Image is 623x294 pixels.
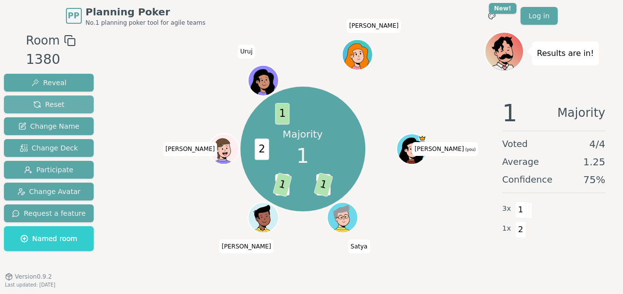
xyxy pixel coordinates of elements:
span: Average [502,155,539,169]
span: Named room [20,234,77,244]
span: Confidence [502,173,552,187]
p: Results are in! [537,47,594,60]
span: Click to change your name [348,240,370,253]
span: Last updated: [DATE] [5,282,56,288]
span: Planning Poker [86,5,206,19]
button: Named room [4,226,94,251]
span: Click to change your name [163,142,218,156]
a: PPPlanning PokerNo.1 planning poker tool for agile teams [66,5,206,27]
span: Change Name [18,121,79,131]
button: Reveal [4,74,94,92]
span: Room [26,32,59,49]
span: Change Deck [20,143,78,153]
button: Change Name [4,117,94,135]
span: 2 [254,138,269,159]
span: 4 / 4 [589,137,605,151]
span: (you) [464,147,476,152]
button: Click to change your avatar [397,135,426,163]
span: 75 % [583,173,605,187]
button: Change Avatar [4,183,94,200]
span: Version 0.9.2 [15,273,52,281]
span: Reset [33,99,64,109]
span: 2 [515,221,526,238]
span: 1 [275,103,289,124]
span: PP [68,10,79,22]
span: 1.25 [583,155,605,169]
button: Request a feature [4,204,94,222]
span: 1 [273,172,292,196]
span: Nancy is the host [418,135,426,142]
div: 1380 [26,49,75,70]
button: Change Deck [4,139,94,157]
button: Reset [4,96,94,113]
button: Version0.9.2 [5,273,52,281]
span: Click to change your name [238,45,255,58]
span: No.1 planning poker tool for agile teams [86,19,206,27]
p: Majority [283,127,323,141]
span: 1 [296,141,309,171]
span: Participate [24,165,73,175]
span: Request a feature [12,208,86,218]
button: Participate [4,161,94,179]
span: Voted [502,137,528,151]
span: 3 x [502,203,511,214]
span: 1 x [502,223,511,234]
span: 1 [515,201,526,218]
button: New! [483,7,501,25]
span: 1 [502,101,517,125]
span: Click to change your name [412,142,478,156]
span: Click to change your name [219,240,274,253]
div: New! [489,3,517,14]
span: Click to change your name [346,19,401,33]
span: 1 [313,172,333,196]
a: Log in [520,7,557,25]
span: Majority [557,101,605,125]
span: Reveal [31,78,66,88]
span: Change Avatar [17,187,81,196]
